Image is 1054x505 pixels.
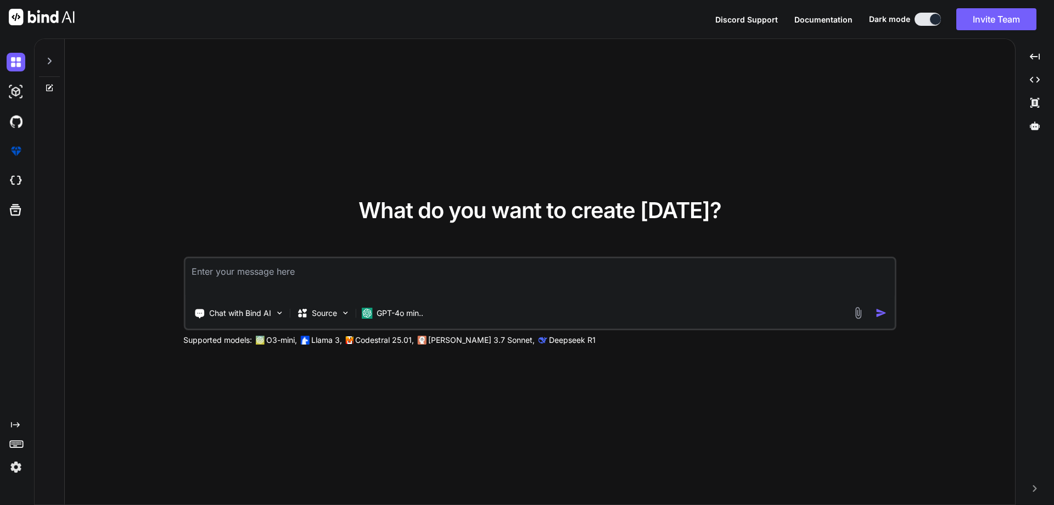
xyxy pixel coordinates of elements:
p: GPT-4o min.. [377,308,423,319]
img: GPT-4o mini [361,308,372,319]
p: Chat with Bind AI [209,308,271,319]
span: Dark mode [869,14,910,25]
img: premium [7,142,25,160]
img: Mistral-AI [345,336,353,344]
span: Discord Support [715,15,778,24]
img: Bind AI [9,9,75,25]
img: githubDark [7,112,25,131]
img: darkAi-studio [7,82,25,101]
p: Source [312,308,337,319]
span: Documentation [794,15,853,24]
img: claude [538,336,547,345]
button: Documentation [794,14,853,25]
img: icon [876,307,887,319]
img: Pick Models [340,308,350,318]
button: Invite Team [956,8,1036,30]
p: [PERSON_NAME] 3.7 Sonnet, [428,335,535,346]
img: attachment [852,307,865,319]
span: What do you want to create [DATE]? [358,197,721,224]
img: darkChat [7,53,25,71]
img: cloudideIcon [7,171,25,190]
img: GPT-4 [255,336,264,345]
p: Deepseek R1 [549,335,596,346]
img: Pick Tools [274,308,284,318]
button: Discord Support [715,14,778,25]
p: Codestral 25.01, [355,335,414,346]
img: claude [417,336,426,345]
img: settings [7,458,25,476]
p: Llama 3, [311,335,342,346]
p: Supported models: [183,335,252,346]
p: O3-mini, [266,335,297,346]
img: Llama2 [300,336,309,345]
